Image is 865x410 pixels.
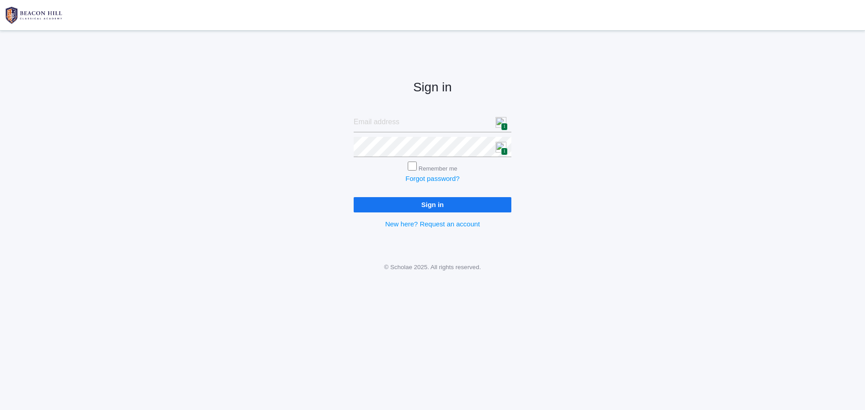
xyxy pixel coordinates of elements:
[419,165,457,172] label: Remember me
[354,112,511,132] input: Email address
[501,148,508,155] span: 1
[496,117,506,128] img: npw-badge-icon.svg
[385,220,480,228] a: New here? Request an account
[354,197,511,212] input: Sign in
[354,81,511,95] h2: Sign in
[501,123,508,131] span: 1
[405,175,460,182] a: Forgot password?
[496,142,506,153] img: npw-badge-icon.svg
